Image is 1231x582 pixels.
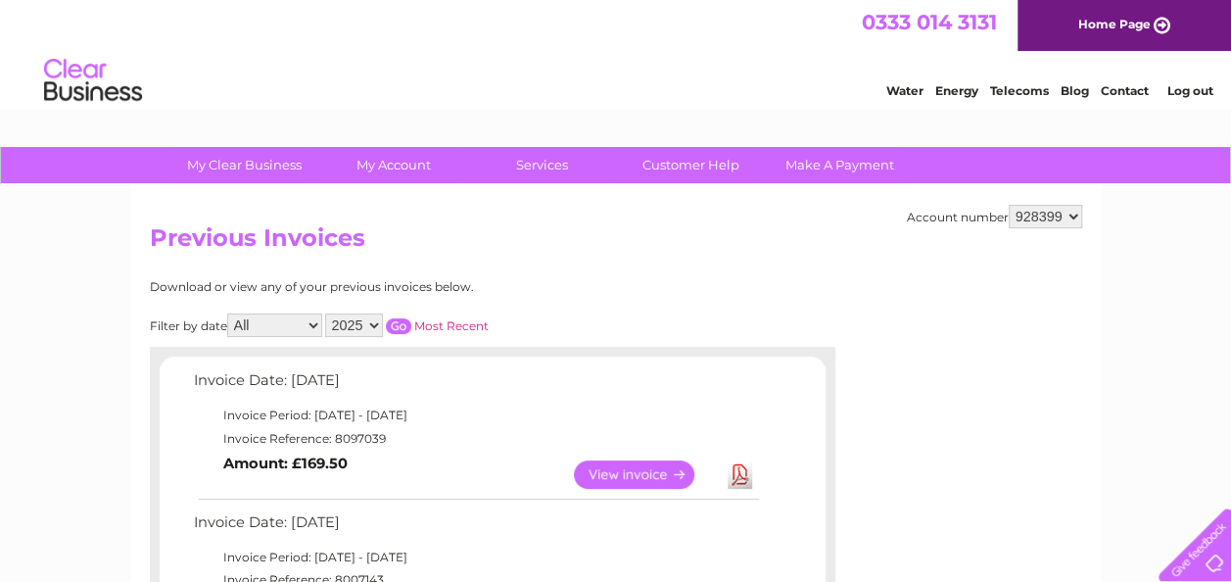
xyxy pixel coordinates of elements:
a: My Clear Business [164,147,325,183]
b: Amount: £169.50 [223,455,348,472]
a: Download [728,461,752,489]
a: Customer Help [610,147,772,183]
a: Water [886,83,923,98]
td: Invoice Date: [DATE] [189,509,762,546]
h2: Previous Invoices [150,224,1082,262]
td: Invoice Reference: 8097039 [189,427,762,451]
div: Filter by date [150,314,664,337]
div: Clear Business is a trading name of Verastar Limited (registered in [GEOGRAPHIC_DATA] No. 3667643... [154,11,1079,95]
a: View [574,461,718,489]
td: Invoice Date: [DATE] [189,367,762,404]
a: Services [461,147,623,183]
td: Invoice Period: [DATE] - [DATE] [189,404,762,427]
div: Download or view any of your previous invoices below. [150,280,664,294]
a: 0333 014 3131 [862,10,997,34]
a: Blog [1061,83,1089,98]
a: Energy [935,83,978,98]
a: Log out [1166,83,1212,98]
img: logo.png [43,51,143,111]
a: Telecoms [990,83,1049,98]
a: Most Recent [414,318,489,333]
a: Make A Payment [759,147,921,183]
td: Invoice Period: [DATE] - [DATE] [189,546,762,569]
div: Account number [907,205,1082,228]
a: My Account [312,147,474,183]
a: Contact [1101,83,1149,98]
